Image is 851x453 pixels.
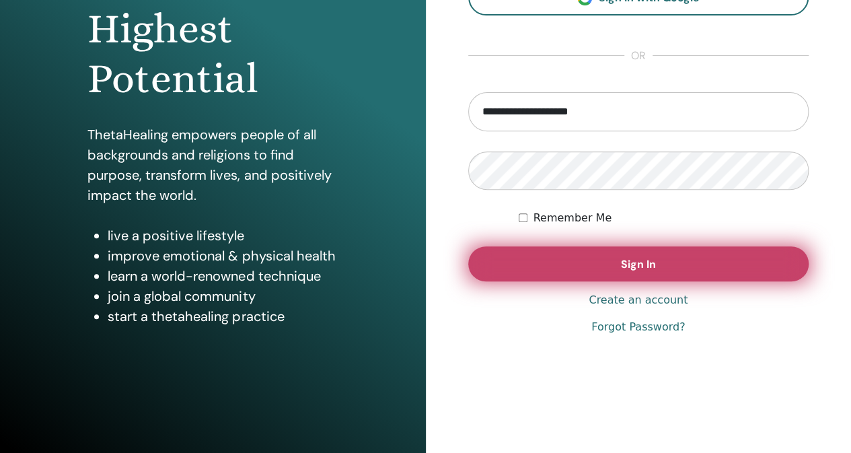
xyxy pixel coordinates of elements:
li: learn a world-renowned technique [108,266,338,286]
a: Forgot Password? [591,319,685,335]
li: start a thetahealing practice [108,306,338,326]
li: live a positive lifestyle [108,225,338,246]
li: improve emotional & physical health [108,246,338,266]
button: Sign In [468,246,809,281]
span: Sign In [621,257,656,271]
div: Keep me authenticated indefinitely or until I manually logout [519,210,809,226]
span: or [624,48,653,64]
label: Remember Me [533,210,612,226]
li: join a global community [108,286,338,306]
p: ThetaHealing empowers people of all backgrounds and religions to find purpose, transform lives, a... [87,125,338,205]
a: Create an account [589,292,688,308]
